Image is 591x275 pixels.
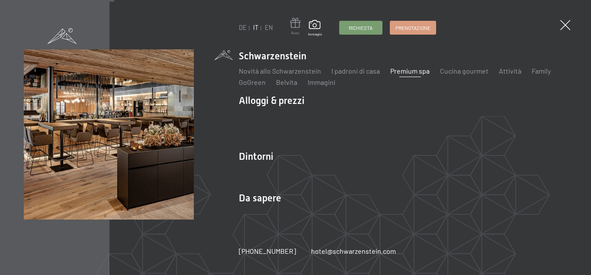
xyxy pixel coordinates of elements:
[499,67,521,75] a: Attività
[308,32,322,37] span: Immagini
[340,21,382,34] a: Richiesta
[331,67,380,75] a: I padroni di casa
[532,67,551,75] a: Family
[239,67,321,75] a: Novità allo Schwarzenstein
[349,24,373,32] span: Richiesta
[239,24,247,31] a: DE
[239,247,296,255] span: [PHONE_NUMBER]
[290,18,300,36] a: Buoni
[290,31,300,36] span: Buoni
[239,78,266,86] a: GoGreen
[253,24,258,31] a: IT
[390,67,430,75] a: Premium spa
[440,67,488,75] a: Cucina gourmet
[308,20,322,36] a: Immagini
[311,246,396,256] a: hotel@schwarzenstein.com
[308,78,335,86] a: Immagini
[265,24,273,31] a: EN
[390,21,436,34] a: Prenotazione
[395,24,430,32] span: Prenotazione
[239,246,296,256] a: [PHONE_NUMBER]
[276,78,297,86] a: Belvita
